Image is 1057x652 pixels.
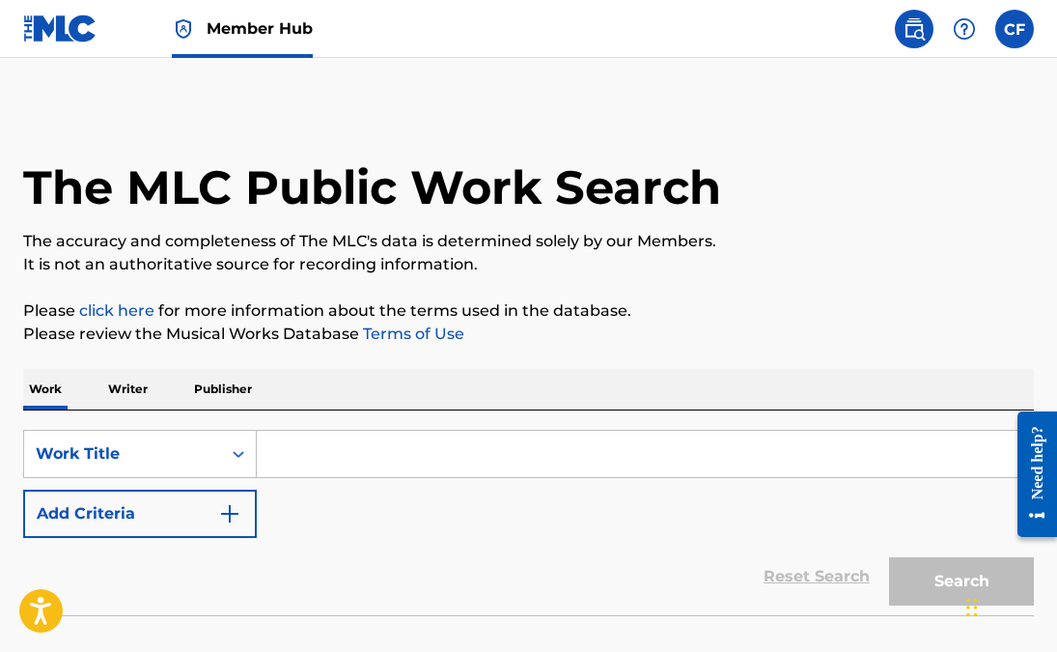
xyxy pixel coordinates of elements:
img: MLC Logo [23,14,97,43]
iframe: Resource Center [1003,397,1057,553]
div: Work Title [36,442,209,466]
p: Work [23,369,68,410]
div: Help [945,10,984,48]
iframe: Chat Widget [960,559,1057,652]
form: Search Form [23,430,1034,615]
p: Writer [102,369,153,410]
p: It is not an authoritative source for recording information. [23,253,1034,276]
p: The accuracy and completeness of The MLC's data is determined solely by our Members. [23,230,1034,253]
div: Drag [966,579,978,637]
h1: The MLC Public Work Search [23,158,721,216]
div: User Menu [995,10,1034,48]
a: Public Search [895,10,933,48]
a: Terms of Use [359,325,464,343]
p: Publisher [188,369,258,410]
img: Top Rightsholder [172,17,195,41]
span: Member Hub [207,17,313,40]
img: 9d2ae6d4665cec9f34b9.svg [218,502,241,525]
img: help [953,17,976,41]
p: Please for more information about the terms used in the database. [23,299,1034,323]
p: Please review the Musical Works Database [23,323,1034,346]
button: Add Criteria [23,490,257,538]
a: click here [79,301,154,320]
img: search [903,17,926,41]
